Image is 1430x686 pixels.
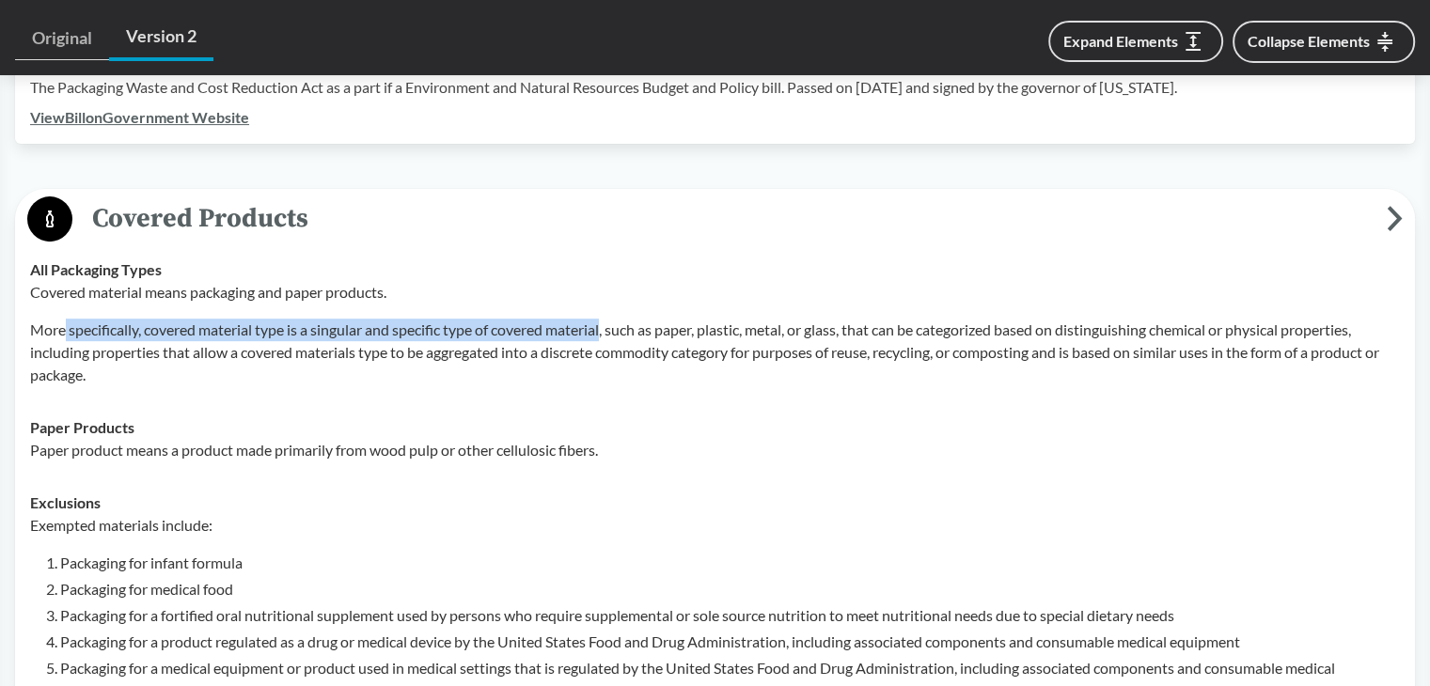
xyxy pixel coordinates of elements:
[15,17,109,60] a: Original
[72,197,1387,240] span: Covered Products
[1233,21,1415,63] button: Collapse Elements
[30,493,101,511] strong: Exclusions
[30,514,1400,537] p: Exempted materials include:
[60,552,1400,574] li: Packaging for infant formula
[60,604,1400,627] li: Packaging for a fortified oral nutritional supplement used by persons who require supplemental or...
[30,439,1400,461] p: Paper product means a product made primarily from wood pulp or other cellulosic fibers.
[109,15,213,61] a: Version 2
[30,281,1400,304] p: Covered material means packaging and paper products.
[30,260,162,278] strong: All Packaging Types
[60,578,1400,600] li: Packaging for medical food
[1048,21,1223,62] button: Expand Elements
[60,631,1400,653] li: Packaging for a product regulated as a drug or medical device by the United States Food and Drug ...
[30,76,1400,99] p: The Packaging Waste and Cost Reduction Act as a part if a Environment and Natural Resources Budge...
[30,319,1400,386] p: More specifically, covered material type is a singular and specific type of covered material, suc...
[30,108,249,126] a: ViewBillonGovernment Website
[30,418,134,436] strong: Paper Products
[22,195,1408,243] button: Covered Products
